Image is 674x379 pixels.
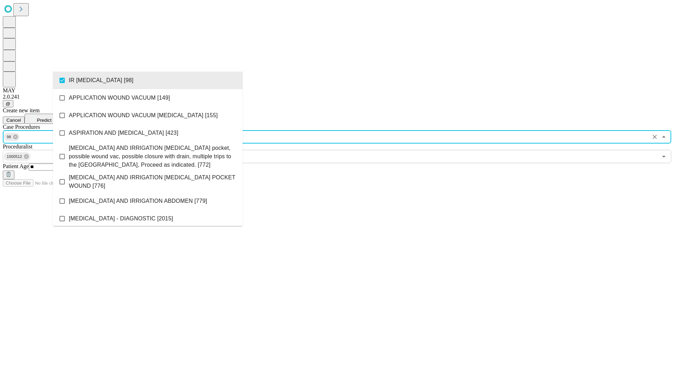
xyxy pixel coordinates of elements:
[659,152,669,161] button: Open
[4,133,20,141] div: 98
[3,94,671,100] div: 2.0.241
[25,114,57,124] button: Predict
[3,100,13,107] button: @
[4,152,31,161] div: 1000512
[69,197,207,205] span: [MEDICAL_DATA] AND IRRIGATION ABDOMEN [779]
[69,214,173,223] span: [MEDICAL_DATA] - DIAGNOSTIC [2015]
[37,118,51,123] span: Predict
[659,132,669,142] button: Close
[650,132,660,142] button: Clear
[4,133,14,141] span: 98
[3,87,671,94] div: MAY
[3,124,40,130] span: Scheduled Procedure
[6,118,21,123] span: Cancel
[3,163,29,169] span: Patient Age
[3,144,32,149] span: Proceduralist
[69,94,170,102] span: APPLICATION WOUND VACUUM [149]
[69,111,218,120] span: APPLICATION WOUND VACUUM [MEDICAL_DATA] [155]
[69,129,178,137] span: ASPIRATION AND [MEDICAL_DATA] [423]
[69,144,237,169] span: [MEDICAL_DATA] AND IRRIGATION [MEDICAL_DATA] pocket, possible wound vac, possible closure with dr...
[6,101,11,106] span: @
[3,117,25,124] button: Cancel
[69,173,237,190] span: [MEDICAL_DATA] AND IRRIGATION [MEDICAL_DATA] POCKET WOUND [776]
[3,107,40,113] span: Create new item
[4,153,25,161] span: 1000512
[69,76,133,85] span: IR [MEDICAL_DATA] [98]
